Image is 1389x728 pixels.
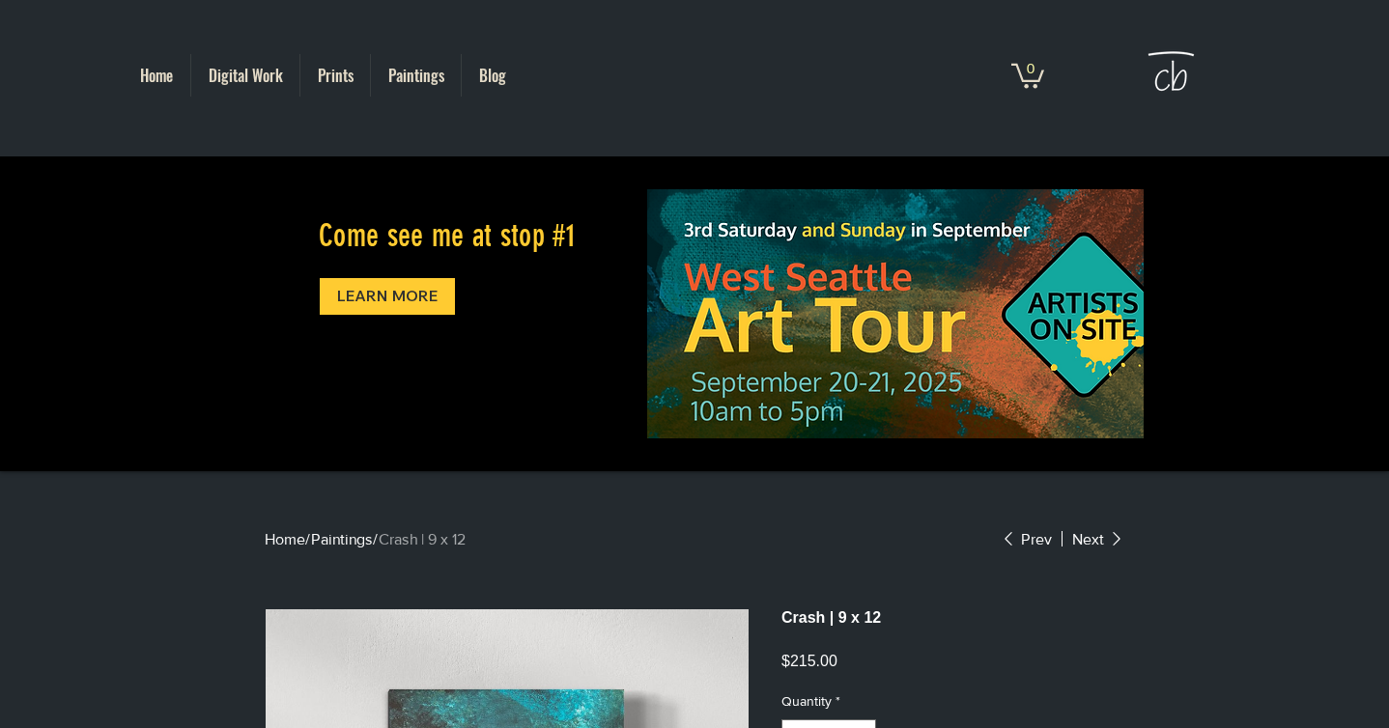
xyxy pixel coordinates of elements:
[469,54,516,97] p: Blog
[191,54,299,97] a: Digital Work
[319,217,575,254] span: Come see me at stop #1
[122,54,190,97] a: Home
[122,54,523,97] nav: Site
[308,54,363,97] p: Prints
[337,285,438,306] span: LEARN MORE
[1139,40,1201,111] img: Cat Brooks Logo
[379,54,454,97] p: Paintings
[199,54,293,97] p: Digital Work
[462,54,523,97] a: Blog
[300,54,370,97] a: Prints
[647,189,1144,438] img: WS Art Tour 25
[319,277,456,316] a: LEARN MORE
[130,54,183,97] p: Home
[371,54,461,97] a: Paintings
[1027,60,1035,76] text: 0
[1011,61,1044,89] a: Cart with 0 items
